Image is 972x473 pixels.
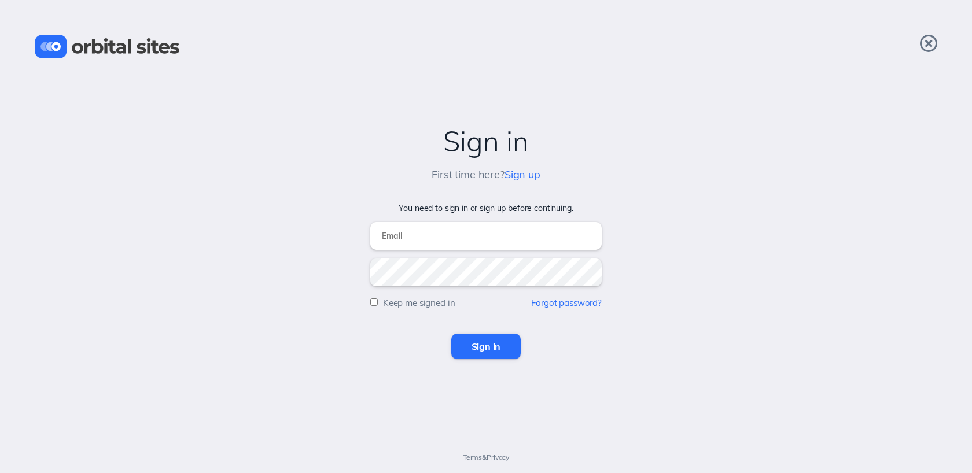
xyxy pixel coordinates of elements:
[12,125,960,157] h2: Sign in
[35,35,180,58] img: Orbital Sites Logo
[370,222,602,250] input: Email
[505,168,540,181] a: Sign up
[383,297,455,308] label: Keep me signed in
[432,169,540,181] h5: First time here?
[451,334,521,359] input: Sign in
[531,297,602,308] a: Forgot password?
[12,204,960,359] form: You need to sign in or sign up before continuing.
[463,453,482,461] a: Terms
[487,453,509,461] a: Privacy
